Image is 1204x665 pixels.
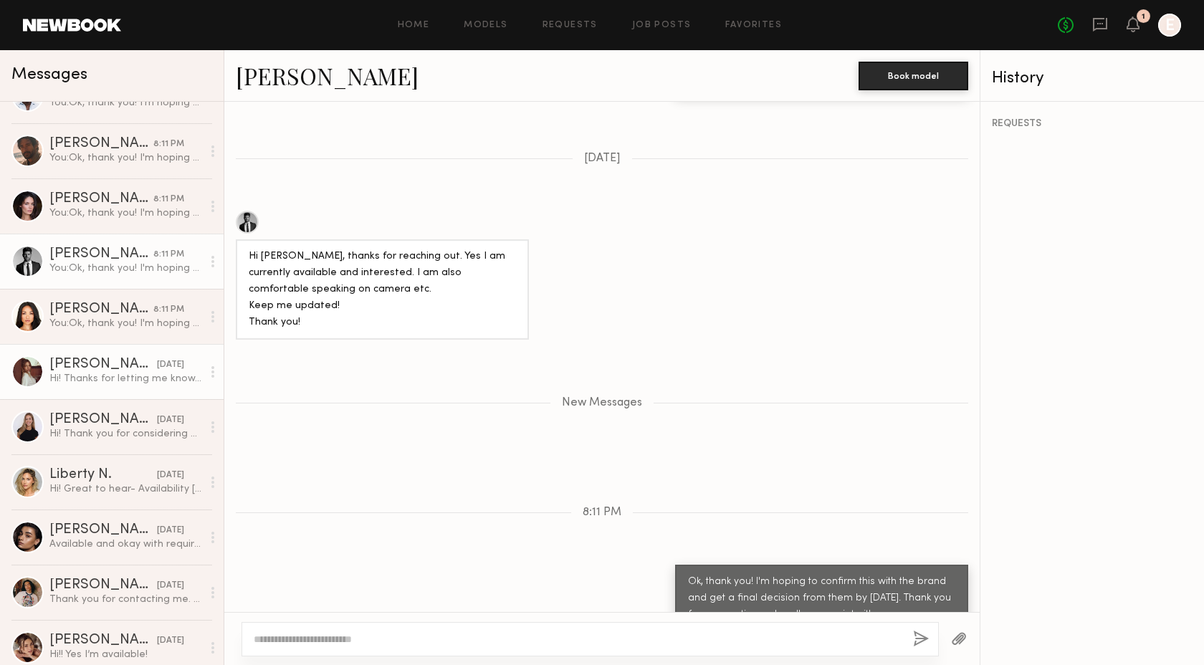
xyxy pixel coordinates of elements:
div: 8:11 PM [153,193,184,206]
div: [DATE] [157,579,184,593]
div: Hi!! Yes I’m available! [49,648,202,661]
div: [PERSON_NAME] [49,247,153,262]
div: You: Ok, thank you! I'm hoping to confirm this with the brand and get a final decision from them ... [49,206,202,220]
a: Requests [543,21,598,30]
div: [DATE] [157,524,184,537]
div: [DATE] [157,634,184,648]
div: 8:11 PM [153,248,184,262]
a: Favorites [725,21,782,30]
span: [DATE] [584,153,621,165]
div: You: Ok, thank you! I'm hoping to confirm this with the brand and get a final decision from them ... [49,151,202,165]
div: You: Ok, thank you! I'm hoping to confirm this with the brand and get a final decision from them ... [49,317,202,330]
a: Home [398,21,430,30]
div: [PERSON_NAME] S. [49,578,157,593]
span: Messages [11,67,87,83]
a: E [1158,14,1181,37]
div: [PERSON_NAME] [49,192,153,206]
div: [PERSON_NAME] [49,358,157,372]
div: [DATE] [157,469,184,482]
div: [PERSON_NAME] [49,523,157,537]
div: Liberty N. [49,468,157,482]
a: [PERSON_NAME] [236,60,419,91]
div: Hi! Thanks for letting me know. I am still available and interested in this job. [49,372,202,386]
div: [DATE] [157,413,184,427]
div: 1 [1142,13,1145,21]
div: Hi! Thank you for considering me. Yes I have experience speaking on camera and have been modeling... [49,427,202,441]
a: Job Posts [632,21,692,30]
div: REQUESTS [992,119,1193,129]
div: Hi [PERSON_NAME], thanks for reaching out. Yes I am currently available and interested. I am also... [249,249,516,331]
span: 8:11 PM [583,507,621,519]
div: [PERSON_NAME] [49,633,157,648]
div: 8:11 PM [153,138,184,151]
div: [PERSON_NAME] [49,302,153,317]
div: [PERSON_NAME] [49,413,157,427]
div: You: Ok, thank you! I'm hoping to confirm this with the brand and get a final decision from them ... [49,96,202,110]
a: Models [464,21,507,30]
div: History [992,70,1193,87]
a: Book model [859,69,968,81]
button: Book model [859,62,968,90]
div: Thank you for contacting me. I am available and interested! [49,593,202,606]
div: 8:11 PM [153,303,184,317]
div: [PERSON_NAME] [49,137,153,151]
div: You: Ok, thank you! I'm hoping to confirm this with the brand and get a final decision from them ... [49,262,202,275]
div: Hi! Great to hear- Availability [DATE] is perfect and yes I’m great speaking to camera! I have 55... [49,482,202,496]
span: New Messages [562,397,642,409]
div: Available and okay with requirements [49,537,202,551]
div: Ok, thank you! I'm hoping to confirm this with the brand and get a final decision from them by [D... [688,574,955,623]
div: [DATE] [157,358,184,372]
